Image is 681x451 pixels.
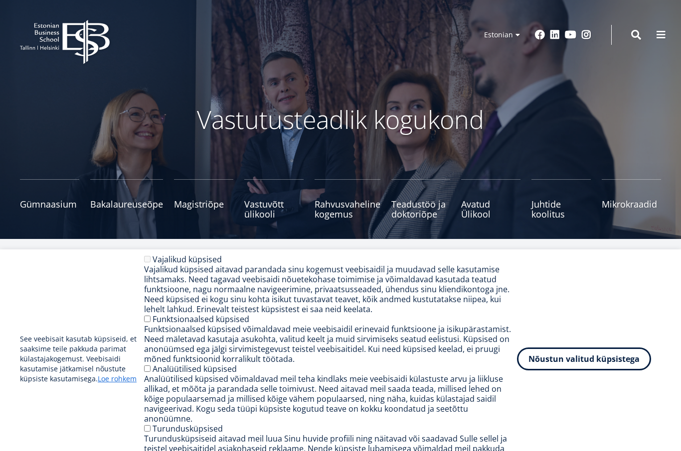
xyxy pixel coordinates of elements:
[153,254,222,265] label: Vajalikud küpsised
[391,199,451,219] span: Teadustöö ja doktoriõpe
[174,199,233,209] span: Magistriõpe
[315,199,380,219] span: Rahvusvaheline kogemus
[517,347,651,370] button: Nõustun valitud küpsistega
[174,179,233,219] a: Magistriõpe
[144,374,517,424] div: Analüütilised küpsised võimaldavad meil teha kindlaks meie veebisaidi külastuste arvu ja liikluse...
[144,324,517,364] div: Funktsionaalsed küpsised võimaldavad meie veebisaidil erinevaid funktsioone ja isikupärastamist. ...
[550,30,560,40] a: Linkedin
[581,30,591,40] a: Instagram
[98,374,137,384] a: Loe rohkem
[153,423,223,434] label: Turundusküpsised
[602,179,661,219] a: Mikrokraadid
[531,179,591,219] a: Juhtide koolitus
[90,199,163,209] span: Bakalaureuseõpe
[531,199,591,219] span: Juhtide koolitus
[315,179,380,219] a: Rahvusvaheline kogemus
[565,30,576,40] a: Youtube
[391,179,451,219] a: Teadustöö ja doktoriõpe
[461,199,520,219] span: Avatud Ülikool
[153,363,237,374] label: Analüütilised küpsised
[244,199,304,219] span: Vastuvõtt ülikooli
[153,314,249,325] label: Funktsionaalsed küpsised
[76,105,605,134] p: Vastutusteadlik kogukond
[90,179,163,219] a: Bakalaureuseõpe
[144,264,517,314] div: Vajalikud küpsised aitavad parandada sinu kogemust veebisaidil ja muudavad selle kasutamise lihts...
[244,179,304,219] a: Vastuvõtt ülikooli
[20,179,79,219] a: Gümnaasium
[461,179,520,219] a: Avatud Ülikool
[602,199,661,209] span: Mikrokraadid
[20,334,144,384] p: See veebisait kasutab küpsiseid, et saaksime teile pakkuda parimat külastajakogemust. Veebisaidi ...
[535,30,545,40] a: Facebook
[20,199,79,209] span: Gümnaasium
